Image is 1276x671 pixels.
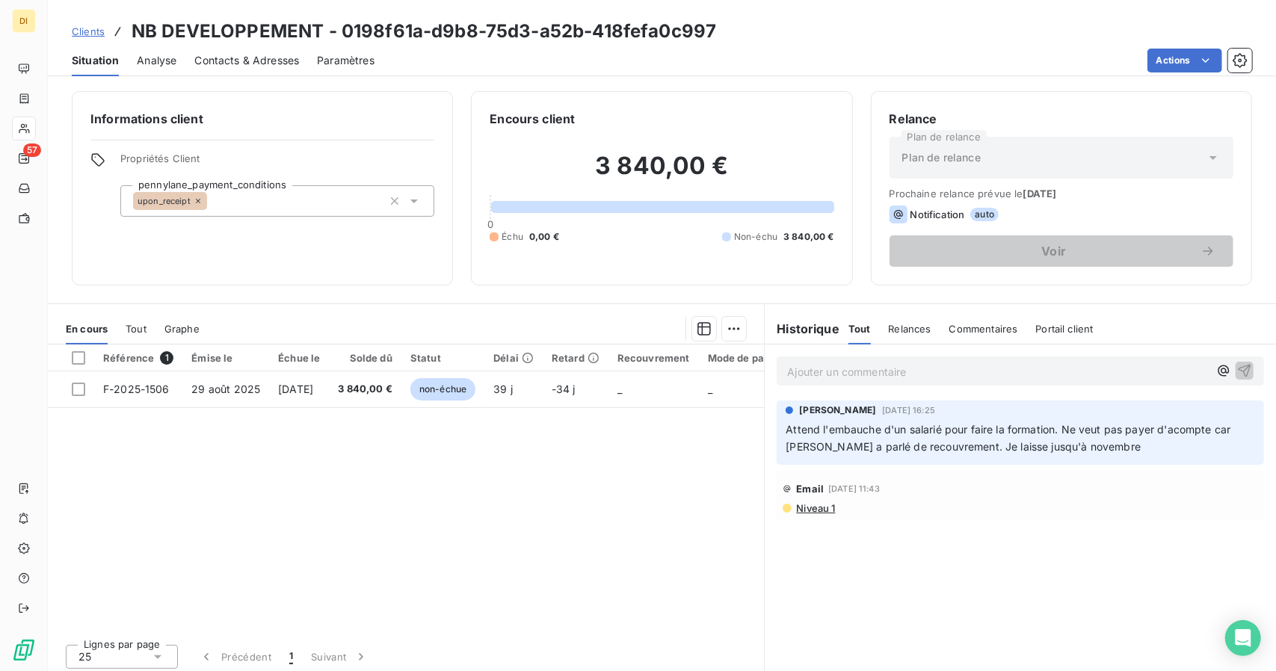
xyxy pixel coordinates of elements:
[338,352,392,364] div: Solde dû
[708,352,798,364] div: Mode de paiement
[138,197,191,205] span: upon_receipt
[882,406,935,415] span: [DATE] 16:25
[1225,620,1261,656] div: Open Intercom Messenger
[78,649,91,664] span: 25
[72,24,105,39] a: Clients
[1147,49,1222,72] button: Actions
[207,194,219,208] input: Ajouter une valeur
[191,383,260,395] span: 29 août 2025
[795,502,835,514] span: Niveau 1
[103,383,170,395] span: F-2025-1506
[708,383,712,395] span: _
[12,9,36,33] div: DI
[1023,188,1057,200] span: [DATE]
[529,230,559,244] span: 0,00 €
[907,245,1201,257] span: Voir
[949,323,1018,335] span: Commentaires
[23,143,41,157] span: 57
[278,352,320,364] div: Échue le
[890,110,1233,128] h6: Relance
[552,352,600,364] div: Retard
[796,483,824,495] span: Email
[72,25,105,37] span: Clients
[734,230,777,244] span: Non-échu
[90,110,434,128] h6: Informations client
[889,323,931,335] span: Relances
[160,351,173,365] span: 1
[126,323,147,335] span: Tout
[970,208,999,221] span: auto
[890,188,1233,200] span: Prochaine relance prévue le
[902,150,981,165] span: Plan de relance
[786,423,1233,453] span: Attend l'embauche d'un salarié pour faire la formation. Ne veut pas payer d'acompte car [PERSON_N...
[278,383,313,395] span: [DATE]
[191,352,260,364] div: Émise le
[848,323,871,335] span: Tout
[132,18,716,45] h3: NB DEVELOPPEMENT - 0198f61a-d9b8-75d3-a52b-418fefa0c997
[783,230,834,244] span: 3 840,00 €
[66,323,108,335] span: En cours
[490,151,833,196] h2: 3 840,00 €
[487,218,493,230] span: 0
[338,382,392,397] span: 3 840,00 €
[72,53,119,68] span: Situation
[502,230,523,244] span: Échu
[828,484,880,493] span: [DATE] 11:43
[799,403,876,417] span: [PERSON_NAME]
[103,351,173,365] div: Référence
[1036,323,1094,335] span: Portail client
[493,383,513,395] span: 39 j
[120,152,434,173] span: Propriétés Client
[493,352,534,364] div: Délai
[410,352,475,364] div: Statut
[910,208,965,220] span: Notification
[317,53,375,68] span: Paramètres
[289,649,293,664] span: 1
[617,383,622,395] span: _
[194,53,299,68] span: Contacts & Adresses
[410,378,475,401] span: non-échue
[765,320,839,338] h6: Historique
[137,53,176,68] span: Analyse
[890,235,1233,267] button: Voir
[12,638,36,662] img: Logo LeanPay
[164,323,200,335] span: Graphe
[552,383,576,395] span: -34 j
[617,352,690,364] div: Recouvrement
[490,110,575,128] h6: Encours client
